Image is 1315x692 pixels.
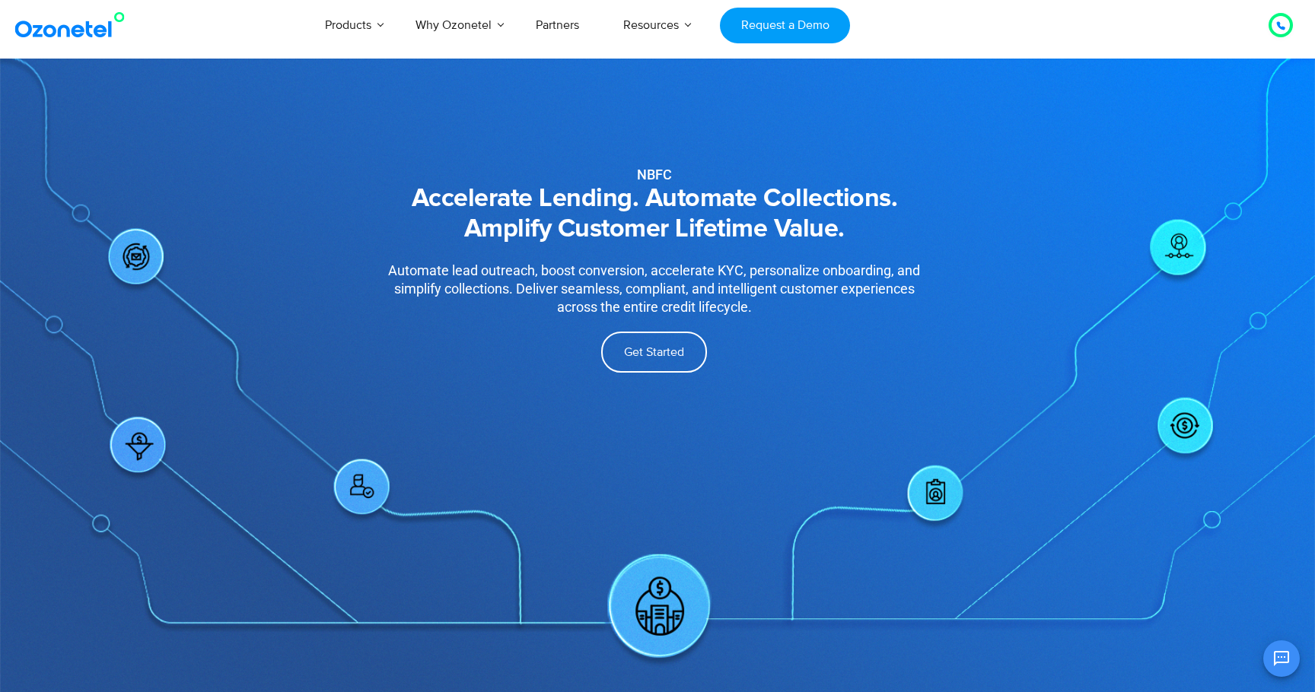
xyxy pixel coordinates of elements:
[376,262,933,316] div: Automate lead outreach, boost conversion, accelerate KYC, personalize onboarding, and simplify co...
[1263,640,1300,677] button: Open chat
[720,8,850,43] a: Request a Demo
[338,168,971,182] div: NBFC
[624,346,684,358] span: Get Started
[601,332,707,373] a: Get Started
[338,184,971,245] h2: Accelerate Lending. Automate Collections. Amplify Customer Lifetime Value.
